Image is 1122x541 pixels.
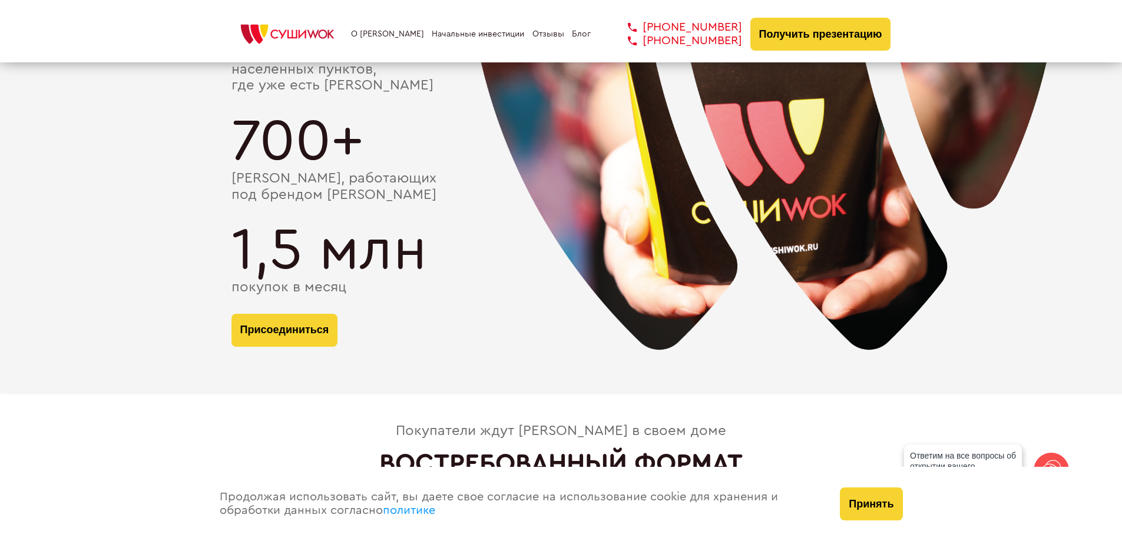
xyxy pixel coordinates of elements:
img: СУШИWOK [231,21,343,47]
div: 1,5 млн [231,221,891,280]
button: Присоединиться [231,314,338,347]
div: населенных пунктов, где уже есть [PERSON_NAME] [231,62,891,94]
a: Отзывы [532,29,564,39]
div: [PERSON_NAME], работающих под брендом [PERSON_NAME] [231,171,891,203]
div: покупок в месяц [231,280,891,296]
div: 700+ [231,112,891,171]
h2: ВОСТРЕБОВАННЫЙ ФОРМАТ [379,449,743,479]
div: Продолжая использовать сайт, вы даете свое согласие на использование cookie для хранения и обрабо... [208,467,829,541]
a: Блог [572,29,591,39]
div: Покупатели ждут [PERSON_NAME] в своем доме [396,423,726,440]
a: политике [383,505,435,516]
a: [PHONE_NUMBER] [610,34,742,48]
div: Ответим на все вопросы об открытии вашего [PERSON_NAME]! [904,444,1022,488]
a: [PHONE_NUMBER] [610,21,742,34]
a: О [PERSON_NAME] [351,29,424,39]
button: Принять [840,487,902,520]
button: Получить презентацию [750,18,891,51]
a: Начальные инвестиции [432,29,524,39]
